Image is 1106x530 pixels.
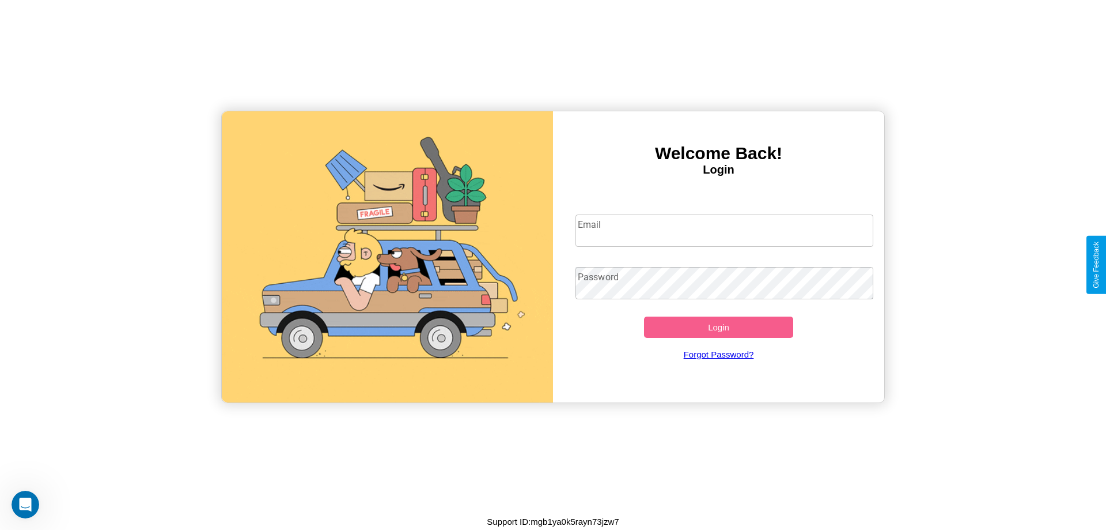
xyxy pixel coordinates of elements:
a: Forgot Password? [570,338,868,371]
img: gif [222,111,553,403]
div: Give Feedback [1092,242,1100,288]
button: Login [644,317,793,338]
iframe: Intercom live chat [12,491,39,518]
h4: Login [553,163,884,176]
p: Support ID: mgb1ya0k5rayn73jzw7 [487,514,619,529]
h3: Welcome Back! [553,144,884,163]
